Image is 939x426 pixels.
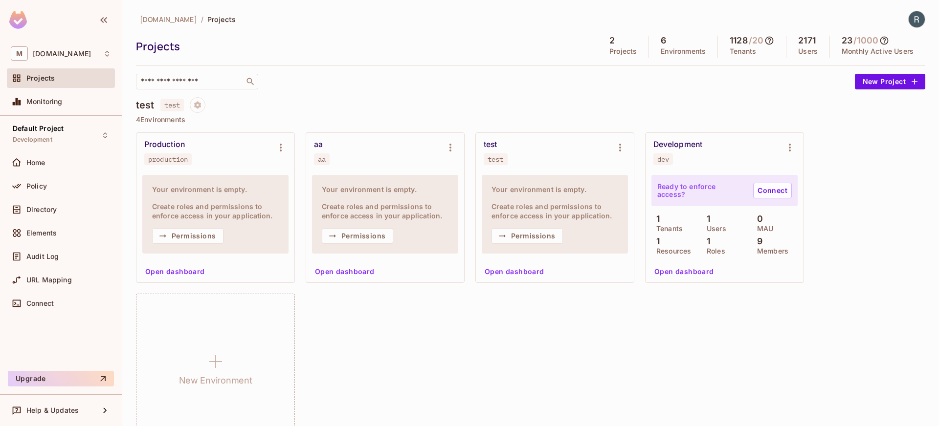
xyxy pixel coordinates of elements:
p: 9 [752,236,762,246]
h5: 6 [661,36,666,45]
h5: 1128 [730,36,748,45]
span: Projects [26,74,55,82]
p: 1 [651,214,660,224]
img: Robin Simard [909,11,925,27]
p: Monthly Active Users [842,47,914,55]
h4: Your environment is empty. [322,185,448,194]
span: Directory [26,206,57,213]
div: aa [314,140,323,149]
button: Environment settings [780,138,800,157]
div: test [488,155,504,163]
span: Audit Log [26,253,59,260]
h4: Create roles and permissions to enforce access in your application. [322,202,448,220]
p: MAU [752,225,773,233]
li: / [201,15,203,24]
h5: 23 [842,36,852,45]
p: Projects [609,47,637,55]
span: Default Project [13,125,64,132]
div: Production [144,140,185,149]
span: Help & Updates [26,406,79,414]
button: Open dashboard [481,264,548,279]
span: Elements [26,229,57,237]
span: Development [13,136,52,144]
h5: 2171 [798,36,816,45]
div: Projects [136,39,593,54]
div: Development [653,140,702,149]
p: Ready to enforce access? [657,183,745,198]
p: Resources [651,247,691,255]
span: Project settings [190,102,205,111]
h4: Create roles and permissions to enforce access in your application. [492,202,618,220]
div: production [148,155,188,163]
p: Members [752,247,788,255]
span: Connect [26,299,54,307]
button: Open dashboard [141,264,209,279]
button: Environment settings [271,138,291,157]
p: 1 [702,214,710,224]
h4: test [136,99,155,111]
span: URL Mapping [26,276,72,284]
h4: Your environment is empty. [492,185,618,194]
p: Tenants [651,225,683,233]
p: 1 [651,236,660,246]
span: Projects [207,15,236,24]
span: [DOMAIN_NAME] [140,15,197,24]
img: SReyMgAAAABJRU5ErkJggg== [9,11,27,29]
p: 4 Environments [136,116,925,124]
button: Environment settings [610,138,630,157]
button: Permissions [492,228,563,244]
button: Permissions [152,228,224,244]
h4: Your environment is empty. [152,185,279,194]
button: Open dashboard [311,264,379,279]
button: Environment settings [441,138,460,157]
button: Permissions [322,228,393,244]
h1: New Environment [179,373,252,388]
a: Connect [753,183,792,198]
button: Open dashboard [650,264,718,279]
span: Policy [26,182,47,190]
p: 1 [702,236,710,246]
p: Tenants [730,47,756,55]
button: New Project [855,74,925,89]
span: M [11,46,28,61]
button: Upgrade [8,371,114,386]
p: Users [798,47,818,55]
div: dev [657,155,669,163]
div: aa [318,155,326,163]
span: Home [26,159,45,167]
div: test [484,140,497,149]
h5: / 1000 [853,36,878,45]
span: Monitoring [26,98,63,106]
span: Workspace: msfourrager.com [33,50,91,58]
h4: Create roles and permissions to enforce access in your application. [152,202,279,220]
p: Roles [702,247,725,255]
p: Users [702,225,726,233]
p: Environments [661,47,706,55]
h5: 2 [609,36,615,45]
h5: / 20 [749,36,763,45]
span: test [160,99,184,111]
p: 0 [752,214,763,224]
